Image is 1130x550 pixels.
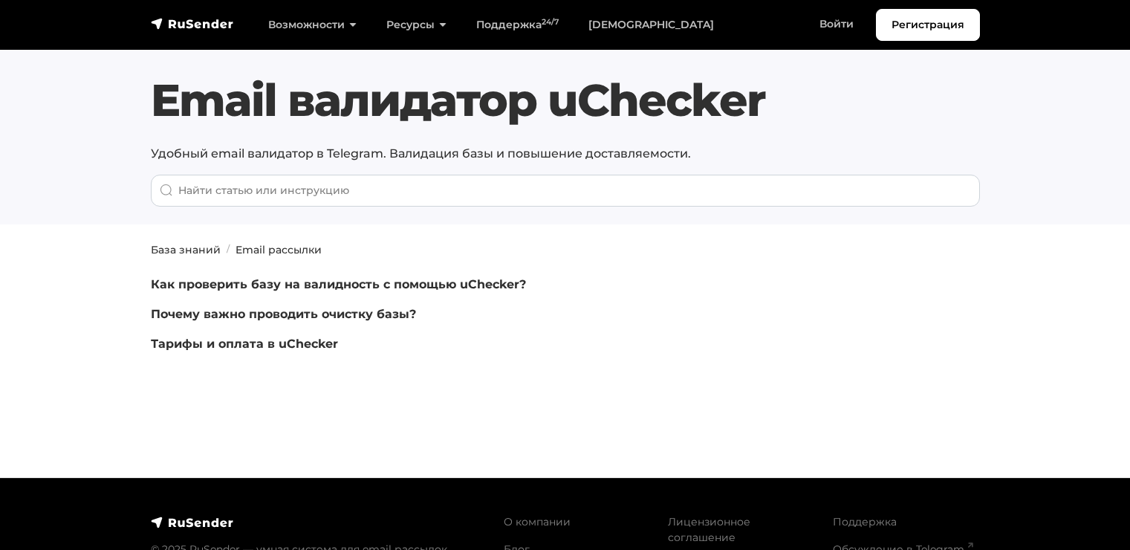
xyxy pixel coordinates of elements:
[253,10,371,40] a: Возможности
[805,9,868,39] a: Войти
[151,145,980,163] p: Удобный email валидатор в Telegram. Валидация базы и повышение доставляемости.
[142,242,989,258] nav: breadcrumb
[151,307,416,321] a: Почему важно проводить очистку базы?
[151,175,980,207] input: When autocomplete results are available use up and down arrows to review and enter to go to the d...
[542,17,559,27] sup: 24/7
[151,515,234,530] img: RuSender
[151,277,526,291] a: Как проверить базу на валидность с помощью uChecker?
[151,16,234,31] img: RuSender
[668,515,750,544] a: Лицензионное соглашение
[504,515,571,528] a: О компании
[151,243,221,256] a: База знаний
[574,10,729,40] a: [DEMOGRAPHIC_DATA]
[876,9,980,41] a: Регистрация
[236,243,322,256] a: Email рассылки
[461,10,574,40] a: Поддержка24/7
[371,10,461,40] a: Ресурсы
[833,515,897,528] a: Поддержка
[151,337,338,351] a: Тарифы и оплата в uChecker
[151,74,980,127] h1: Email валидатор uChecker
[160,184,173,197] img: Поиск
